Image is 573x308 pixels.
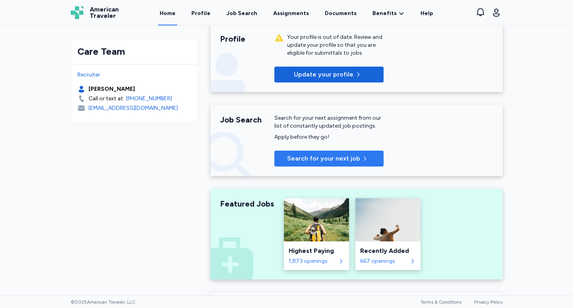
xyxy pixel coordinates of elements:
[355,198,421,270] a: Recently AddedRecently Added667 openings
[360,246,416,256] div: Recently Added
[284,198,349,270] a: Highest PayingHighest Paying1,873 openings
[474,299,503,305] a: Privacy Policy
[220,33,275,44] div: Profile
[77,71,191,79] div: Recruiter
[220,198,275,209] div: Featured Jobs
[89,104,178,112] div: [EMAIL_ADDRESS][DOMAIN_NAME]
[289,246,344,256] div: Highest Paying
[126,95,172,103] a: [PHONE_NUMBER]
[89,95,124,103] div: Call or text at:
[89,85,135,93] div: [PERSON_NAME]
[287,33,384,57] div: Your profile is out of date. Review and update your profile so that you are eligible for submitta...
[284,198,349,241] img: Highest Paying
[294,70,353,79] span: Update your profile
[226,10,257,17] div: Job Search
[274,151,384,166] button: Search for your next job
[220,114,275,125] div: Job Search
[421,299,461,305] a: Terms & Conditions
[360,257,408,265] div: 667 openings
[355,198,421,241] img: Recently Added
[274,133,384,141] div: Apply before they go!
[90,6,119,19] span: American Traveler
[372,10,397,17] span: Benefits
[71,299,135,305] span: © 2025 American Traveler, LLC
[274,67,384,82] button: Update your profile
[289,257,336,265] div: 1,873 openings
[287,154,360,163] span: Search for your next job
[71,6,83,19] img: Logo
[372,10,405,17] a: Benefits
[77,45,191,58] div: Care Team
[274,114,384,130] div: Search for your next assignment from our list of constantly updated job postings.
[158,1,177,25] a: Home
